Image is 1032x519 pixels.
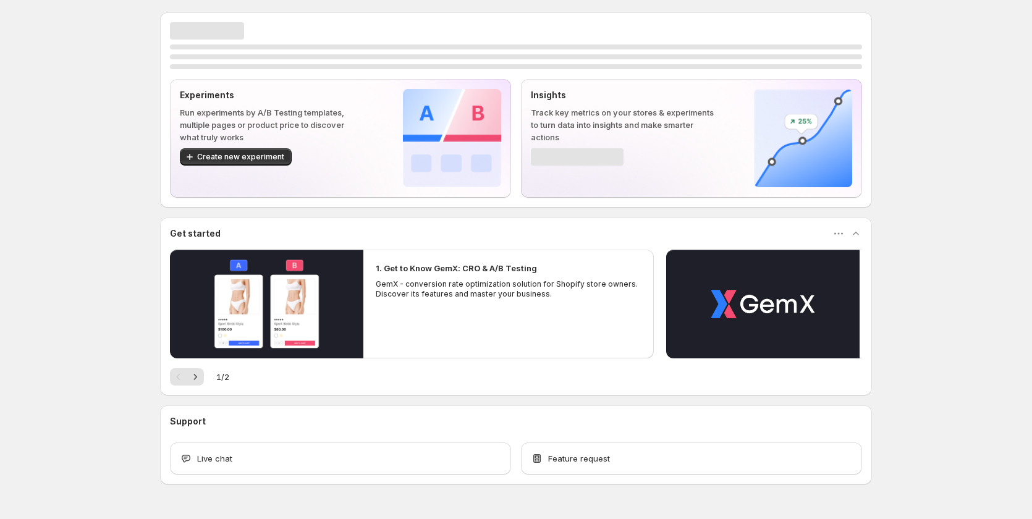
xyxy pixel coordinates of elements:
[216,371,229,383] span: 1 / 2
[548,452,610,465] span: Feature request
[170,227,221,240] h3: Get started
[197,452,232,465] span: Live chat
[376,262,537,274] h2: 1. Get to Know GemX: CRO & A/B Testing
[170,368,204,386] nav: Pagination
[376,279,641,299] p: GemX - conversion rate optimization solution for Shopify store owners. Discover its features and ...
[754,89,852,187] img: Insights
[531,89,714,101] p: Insights
[531,106,714,143] p: Track key metrics on your stores & experiments to turn data into insights and make smarter actions
[187,368,204,386] button: Next
[197,152,284,162] span: Create new experiment
[666,250,860,358] button: Play video
[180,106,363,143] p: Run experiments by A/B Testing templates, multiple pages or product price to discover what truly ...
[180,148,292,166] button: Create new experiment
[170,250,363,358] button: Play video
[180,89,363,101] p: Experiments
[403,89,501,187] img: Experiments
[170,415,206,428] h3: Support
